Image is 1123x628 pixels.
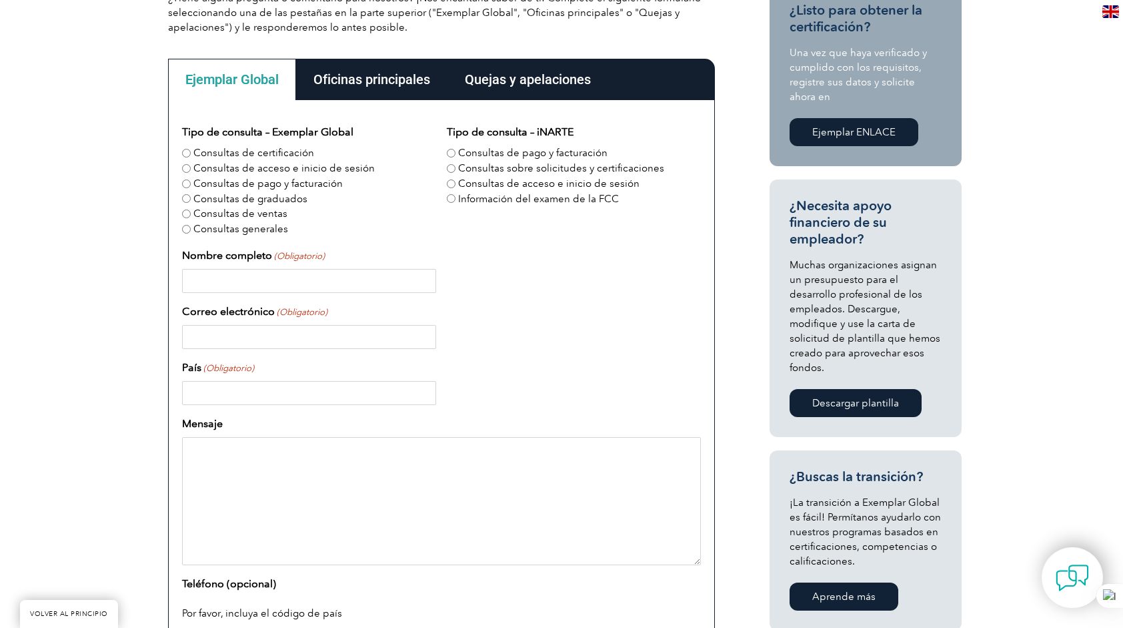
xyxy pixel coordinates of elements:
[458,176,640,192] label: Consultas de acceso e inicio de sesión
[447,124,574,140] legend: Tipo de consulta – iNARTE
[790,2,942,35] h3: ¿Listo para obtener la certificación?
[790,389,922,417] a: Descargar plantilla
[193,176,343,192] label: Consultas de pago y facturación
[193,192,307,207] label: Consultas de graduados
[193,145,314,161] label: Consultas de certificación
[168,59,296,100] div: Ejemplar Global
[182,416,223,432] label: Mensaje
[276,306,328,319] span: (Obligatorio)
[182,576,276,592] label: Teléfono (opcional)
[790,468,942,485] h3: ¿Buscas la transición?
[193,161,375,176] label: Consultas de acceso e inicio de sesión
[790,198,942,248] h3: ¿Necesita apoyo financiero de su empleador?
[203,362,255,375] span: (Obligatorio)
[182,305,275,318] font: Correo electrónico
[273,250,325,263] span: (Obligatorio)
[193,206,287,222] label: Consultas de ventas
[790,258,942,375] p: Muchas organizaciones asignan un presupuesto para el desarrollo profesional de los empleados. Des...
[182,124,353,140] legend: Tipo de consulta – Exemplar Global
[790,495,942,569] p: ¡La transición a Exemplar Global es fácil! Permítanos ayudarlo con nuestros programas basados en ...
[193,222,288,237] label: Consultas generales
[790,118,918,146] a: Ejemplar ENLACE
[790,45,942,104] p: Una vez que haya verificado y cumplido con los requisitos, registre sus datos y solicite ahora en
[1102,5,1119,18] img: en
[296,59,447,100] div: Oficinas principales
[447,59,608,100] div: Quejas y apelaciones
[458,161,664,176] label: Consultas sobre solicitudes y certificaciones
[458,145,608,161] label: Consultas de pago y facturación
[458,192,619,207] label: Información del examen de la FCC
[182,361,201,374] font: País
[182,249,272,262] font: Nombre completo
[790,583,898,611] a: Aprende más
[20,600,118,628] a: VOLVER AL PRINCIPIO
[1056,561,1089,595] img: contact-chat.png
